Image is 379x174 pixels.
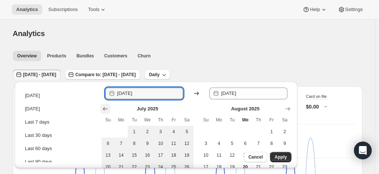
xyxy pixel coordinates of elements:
span: Overview [17,53,37,59]
span: Daily [149,72,160,78]
div: [DATE] [25,92,40,99]
button: Thursday August 14 2025 [252,149,265,161]
div: Open Intercom Messenger [354,142,372,159]
button: Sunday July 20 2025 [102,161,115,173]
button: Wednesday July 2 2025 [141,126,154,138]
div: Last 7 days [25,118,50,126]
span: 16 [144,152,151,158]
span: 5 [183,129,191,135]
button: Help [298,4,332,15]
span: 23 [144,164,151,170]
th: Monday [212,114,226,126]
span: 9 [144,141,151,146]
span: 24 [157,164,164,170]
button: Monday July 14 2025 [114,149,128,161]
span: Mo [215,117,223,123]
span: Subscriptions [48,7,78,13]
th: Monday [114,114,128,126]
span: Su [105,117,112,123]
span: 18 [170,152,177,158]
button: Thursday July 24 2025 [154,161,167,173]
button: Wednesday August 13 2025 [239,149,252,161]
div: Last 90 days [25,158,52,166]
button: Monday August 11 2025 [212,149,226,161]
span: Churn [138,53,150,59]
th: Tuesday [226,114,239,126]
th: Tuesday [128,114,141,126]
th: Wednesday [141,114,154,126]
div: Last 60 days [25,145,52,152]
div: Last 30 days [25,132,52,139]
span: 3 [157,129,164,135]
span: 25 [170,164,177,170]
span: 9 [281,141,288,146]
span: 20 [105,164,112,170]
button: Compare to: [DATE] - [DATE] [65,70,140,80]
span: 19 [183,152,191,158]
button: Tuesday July 8 2025 [128,138,141,149]
th: Thursday [252,114,265,126]
button: Thursday July 3 2025 [154,126,167,138]
button: Tuesday July 22 2025 [128,161,141,173]
button: Monday July 7 2025 [114,138,128,149]
span: Th [157,117,164,123]
button: Saturday July 12 2025 [180,138,194,149]
button: Wednesday July 16 2025 [141,149,154,161]
button: Last 30 days [23,129,96,141]
span: 4 [170,129,177,135]
button: Friday July 11 2025 [167,138,180,149]
button: Wednesday July 23 2025 [141,161,154,173]
span: Tools [88,7,99,13]
button: Tools [84,4,111,15]
th: Friday [167,114,180,126]
button: Wednesday August 6 2025 [239,138,252,149]
th: Wednesday [239,114,252,126]
span: Cancel [248,154,263,160]
button: Show next month, September 2025 [283,104,293,114]
button: Friday July 18 2025 [167,149,180,161]
span: Sa [183,117,191,123]
button: Last 60 days [23,143,96,155]
span: Compare to: [DATE] - [DATE] [75,72,136,78]
button: Sunday July 6 2025 [102,138,115,149]
button: Friday August 1 2025 [265,126,278,138]
span: 2 [144,129,151,135]
span: 22 [131,164,138,170]
button: Friday August 8 2025 [265,138,278,149]
button: Settings [333,4,367,15]
button: Thursday August 7 2025 [252,138,265,149]
span: Help [310,7,320,13]
button: Sunday August 3 2025 [199,138,213,149]
button: Thursday July 17 2025 [154,149,167,161]
span: 4 [215,141,223,146]
button: Last 90 days [23,156,96,168]
span: Apply [274,154,287,160]
button: Sunday August 10 2025 [199,149,213,161]
button: Subscriptions [44,4,82,15]
button: Analytics [12,4,42,15]
span: Analytics [16,7,38,13]
span: Sa [281,117,288,123]
span: Customers [104,53,127,59]
span: Settings [345,7,363,13]
span: Fr [170,117,177,123]
button: Cancel [244,152,267,162]
button: Saturday August 16 2025 [278,149,291,161]
span: 10 [202,152,210,158]
button: Wednesday July 9 2025 [141,138,154,149]
button: Tuesday July 1 2025 [128,126,141,138]
span: Bundles [77,53,94,59]
div: [DATE] [25,105,40,113]
button: Tuesday July 15 2025 [128,149,141,161]
span: 13 [105,152,112,158]
span: 2 [281,129,288,135]
span: Analytics [13,29,45,38]
span: We [242,117,249,123]
span: 21 [117,164,125,170]
button: Friday August 15 2025 [265,149,278,161]
button: Monday July 21 2025 [114,161,128,173]
button: Tuesday August 5 2025 [226,138,239,149]
p: $0.00 [306,103,319,110]
span: Card on file [306,94,327,99]
span: Fr [268,117,275,123]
